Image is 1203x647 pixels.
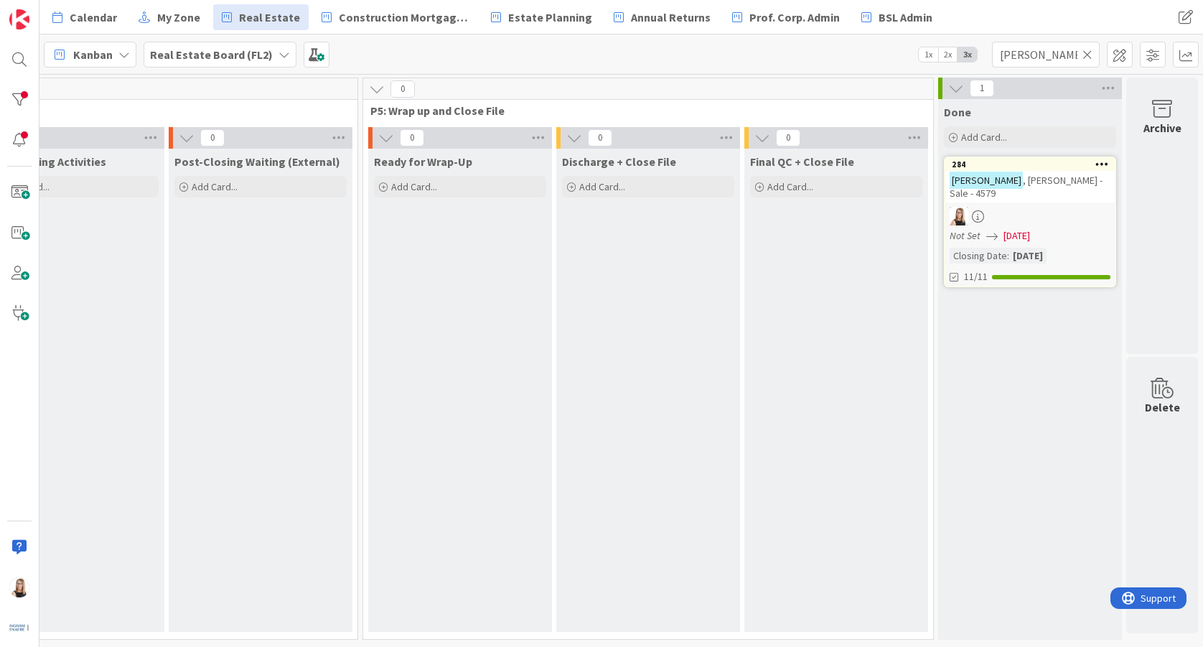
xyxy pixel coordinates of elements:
span: Construction Mortgages - Draws [339,9,469,26]
a: My Zone [130,4,209,30]
span: : [1007,248,1009,264]
input: Quick Filter... [992,42,1100,68]
div: 284 [945,158,1115,171]
div: 284 [952,159,1115,169]
span: Discharge + Close File [562,154,676,169]
b: Real Estate Board (FL2) [150,47,273,62]
span: 11/11 [964,269,988,284]
span: Kanban [73,46,113,63]
span: , [PERSON_NAME] - Sale - 4579 [950,174,1103,200]
span: Final QC + Close File [750,154,854,169]
span: 0 [200,129,225,146]
span: [DATE] [1003,228,1030,243]
span: 1x [919,47,938,62]
a: Estate Planning [482,4,601,30]
img: Visit kanbanzone.com [9,9,29,29]
a: Calendar [44,4,126,30]
span: 1 [970,80,994,97]
span: Done [944,105,971,119]
img: avatar [9,618,29,638]
span: 0 [776,129,800,146]
i: Not Set [950,229,980,242]
span: Post-Closing Waiting (External) [174,154,340,169]
span: Calendar [70,9,117,26]
div: [DATE] [1009,248,1047,264]
span: P5: Wrap up and Close File [370,103,915,118]
a: Prof. Corp. Admin [724,4,848,30]
span: 0 [588,129,612,146]
img: DB [9,577,29,597]
span: 2x [938,47,958,62]
span: 3x [958,47,977,62]
div: DB [945,207,1115,225]
a: BSL Admin [853,4,941,30]
span: Ready for Wrap-Up [374,154,472,169]
span: BSL Admin [879,9,932,26]
span: 0 [400,129,424,146]
div: Archive [1143,119,1181,136]
span: Annual Returns [631,9,711,26]
div: Delete [1145,399,1180,416]
span: My Zone [157,9,200,26]
a: Construction Mortgages - Draws [313,4,478,30]
a: Annual Returns [605,4,719,30]
a: Real Estate [213,4,309,30]
a: 284[PERSON_NAME], [PERSON_NAME] - Sale - 4579DBNot Set[DATE]Closing Date:[DATE]11/11 [944,157,1116,287]
span: Add Card... [767,180,813,193]
span: 0 [390,80,415,98]
div: 284[PERSON_NAME], [PERSON_NAME] - Sale - 4579 [945,158,1115,203]
div: Closing Date [950,248,1007,264]
span: Add Card... [391,180,437,193]
span: Add Card... [192,180,238,193]
span: Support [30,2,65,19]
span: Add Card... [961,131,1007,144]
span: Estate Planning [508,9,592,26]
img: DB [950,207,968,225]
span: Add Card... [579,180,625,193]
span: Real Estate [239,9,300,26]
mark: [PERSON_NAME] [950,172,1023,188]
span: Prof. Corp. Admin [749,9,840,26]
